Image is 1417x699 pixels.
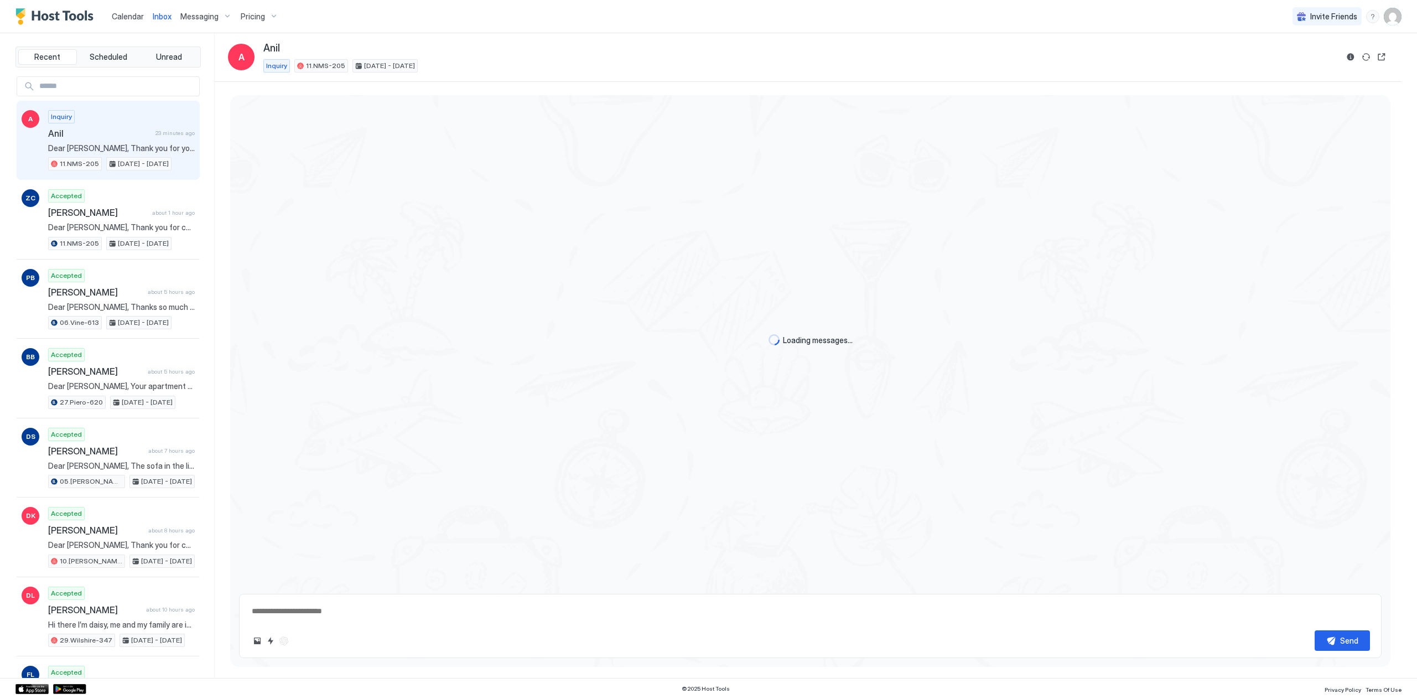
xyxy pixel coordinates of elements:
span: about 1 hour ago [152,209,195,216]
input: Input Field [35,77,199,96]
span: [DATE] - [DATE] [122,397,173,407]
span: Terms Of Use [1366,686,1402,693]
span: 06.Vine-613 [60,318,99,328]
span: Inquiry [51,112,72,122]
span: [PERSON_NAME] [48,287,143,298]
span: DS [26,432,35,442]
button: Scheduled [79,49,138,65]
span: [DATE] - [DATE] [118,159,169,169]
span: Invite Friends [1310,12,1357,22]
span: 29.Wilshire-347 [60,635,112,645]
span: [PERSON_NAME] [48,366,143,377]
span: Privacy Policy [1325,686,1361,693]
div: Send [1340,635,1358,646]
span: A [28,114,33,124]
span: Inbox [153,12,172,21]
a: Host Tools Logo [15,8,98,25]
div: User profile [1384,8,1402,25]
span: Dear [PERSON_NAME], Thank you for your message! We have a contactless check-in process, so you’ll... [48,143,195,153]
span: [PERSON_NAME] [48,446,144,457]
span: Recent [34,52,60,62]
span: Inquiry [266,61,287,71]
div: loading [769,334,780,345]
span: Accepted [51,429,82,439]
span: Loading messages... [783,335,853,345]
span: Anil [263,42,280,55]
span: Dear [PERSON_NAME], Your apartment will be sparkling clean and ready for you by 3 PM as requested... [48,381,195,391]
button: Send [1315,630,1370,651]
span: Dear [PERSON_NAME], Thank you for choosing to stay at our apartment. 📅 I’d like to confirm your r... [48,540,195,550]
span: about 10 hours ago [146,606,195,613]
span: 10.[PERSON_NAME]-203 [60,556,122,566]
span: Unread [156,52,182,62]
span: ZC [25,193,35,203]
span: [DATE] - [DATE] [364,61,415,71]
span: DL [26,591,35,600]
span: Calendar [112,12,144,21]
span: FL [27,670,34,680]
span: Hi there I’m daisy, me and my family are in love with your place! We are looking for staying in y... [48,620,195,630]
span: about 5 hours ago [148,368,195,375]
span: A [238,50,245,64]
span: DK [26,511,35,521]
a: Calendar [112,11,144,22]
a: Terms Of Use [1366,683,1402,695]
a: Privacy Policy [1325,683,1361,695]
span: Dear [PERSON_NAME], Thank you for choosing to stay at our apartment. 📅 I’d like to confirm your r... [48,222,195,232]
span: BB [26,352,35,362]
span: 23 minutes ago [155,130,195,137]
span: [DATE] - [DATE] [118,239,169,248]
span: [PERSON_NAME] [48,207,148,218]
span: about 5 hours ago [148,288,195,296]
button: Quick reply [264,634,277,648]
button: Unread [139,49,198,65]
span: Dear [PERSON_NAME], Thanks so much for your understanding! Early parking depends on availability,... [48,302,195,312]
span: about 8 hours ago [148,527,195,534]
span: [PERSON_NAME] [48,525,144,536]
a: Inbox [153,11,172,22]
span: [PERSON_NAME] [48,604,142,615]
button: Recent [18,49,77,65]
button: Sync reservation [1359,50,1373,64]
span: Accepted [51,191,82,201]
span: [DATE] - [DATE] [131,635,182,645]
button: Reservation information [1344,50,1357,64]
div: menu [1366,10,1379,23]
button: Open reservation [1375,50,1388,64]
span: Accepted [51,588,82,598]
span: 11.NMS-205 [60,159,99,169]
span: Messaging [180,12,219,22]
a: App Store [15,684,49,694]
span: PB [26,273,35,283]
span: Dear [PERSON_NAME], The sofa in the living room is large enough to be used as a bed, and many of ... [48,461,195,471]
span: [DATE] - [DATE] [141,556,192,566]
button: Upload image [251,634,264,648]
a: Google Play Store [53,684,86,694]
span: about 7 hours ago [148,447,195,454]
span: Accepted [51,350,82,360]
div: tab-group [15,46,201,68]
span: 27.Piero-620 [60,397,103,407]
span: [DATE] - [DATE] [141,477,192,486]
span: Pricing [241,12,265,22]
span: Anil [48,128,151,139]
span: Accepted [51,509,82,519]
span: 11.NMS-205 [306,61,345,71]
span: 11.NMS-205 [60,239,99,248]
span: Scheduled [90,52,127,62]
span: 05.[PERSON_NAME]-617 [60,477,122,486]
span: Accepted [51,667,82,677]
span: © 2025 Host Tools [682,685,730,692]
span: [DATE] - [DATE] [118,318,169,328]
span: Accepted [51,271,82,281]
